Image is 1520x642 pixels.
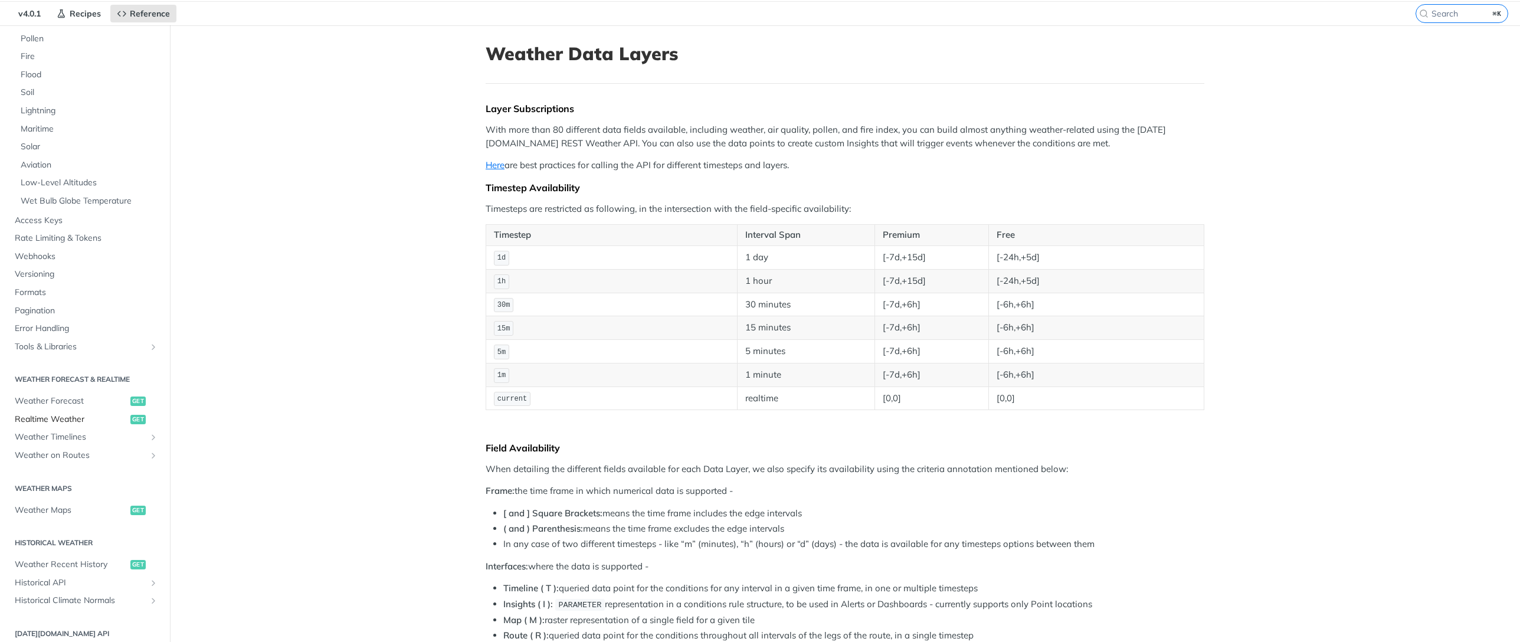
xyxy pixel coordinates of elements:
a: Weather on RoutesShow subpages for Weather on Routes [9,447,161,464]
a: Solar [15,138,161,156]
span: get [130,506,146,515]
th: Timestep [486,225,738,246]
a: Lightning [15,102,161,120]
td: 1 minute [737,363,874,386]
a: Versioning [9,266,161,283]
h2: [DATE][DOMAIN_NAME] API [9,628,161,639]
span: Historical Climate Normals [15,595,146,607]
span: Pagination [15,305,158,317]
button: Show subpages for Historical API [149,578,158,588]
li: raster representation of a single field for a given tile [503,614,1204,627]
td: [-24h,+5d] [988,269,1204,293]
span: Weather Maps [15,505,127,516]
span: 1m [497,371,506,379]
h2: Weather Maps [9,483,161,494]
td: [0,0] [875,386,989,410]
strong: Map ( M ): [503,614,545,625]
p: the time frame in which numerical data is supported - [486,484,1204,498]
th: Premium [875,225,989,246]
span: 30m [497,301,510,309]
td: [-6h,+6h] [988,363,1204,386]
a: Webhooks [9,248,161,266]
span: Weather Recent History [15,559,127,571]
h2: Historical Weather [9,538,161,548]
td: [-6h,+6h] [988,316,1204,340]
td: 1 day [737,245,874,269]
span: Aviation [21,159,158,171]
span: Access Keys [15,215,158,227]
strong: Route ( R ): [503,630,549,641]
span: 1h [497,277,506,286]
div: Timestep Availability [486,182,1204,194]
svg: Search [1419,9,1429,18]
span: Weather on Routes [15,450,146,461]
p: With more than 80 different data fields available, including weather, air quality, pollen, and fi... [486,123,1204,150]
a: Maritime [15,120,161,138]
td: [-7d,+15d] [875,269,989,293]
span: Reference [130,8,170,19]
li: means the time frame includes the edge intervals [503,507,1204,520]
a: Soil [15,84,161,101]
span: Wet Bulb Globe Temperature [21,195,158,207]
a: Wet Bulb Globe Temperature [15,192,161,210]
a: Error Handling [9,320,161,338]
span: Weather Timelines [15,431,146,443]
td: 15 minutes [737,316,874,340]
li: In any case of two different timesteps - like “m” (minutes), “h” (hours) or “d” (days) - the data... [503,538,1204,551]
td: [-7d,+6h] [875,293,989,316]
td: 5 minutes [737,340,874,363]
td: 1 hour [737,269,874,293]
span: Lightning [21,105,158,117]
td: [-6h,+6h] [988,340,1204,363]
a: Low-Level Altitudes [15,174,161,192]
li: means the time frame excludes the edge intervals [503,522,1204,536]
strong: [ and ] Square Brackets: [503,507,602,519]
button: Show subpages for Weather Timelines [149,433,158,442]
span: Fire [21,51,158,63]
a: Realtime Weatherget [9,411,161,428]
strong: Frame: [486,485,515,496]
td: [-7d,+6h] [875,363,989,386]
span: Rate Limiting & Tokens [15,232,158,244]
span: PARAMETER [558,601,601,610]
span: Solar [21,141,158,153]
span: Recipes [70,8,101,19]
span: Soil [21,87,158,99]
li: representation in a conditions rule structure, to be used in Alerts or Dashboards - currently sup... [503,598,1204,611]
td: [-7d,+6h] [875,340,989,363]
button: Show subpages for Historical Climate Normals [149,596,158,605]
a: Recipes [50,5,107,22]
strong: ( and ) Parenthesis: [503,523,583,534]
td: [-7d,+6h] [875,316,989,340]
h1: Weather Data Layers [486,43,1204,64]
span: current [497,395,527,403]
a: Flood [15,66,161,84]
th: Interval Span [737,225,874,246]
td: [0,0] [988,386,1204,410]
span: Maritime [21,123,158,135]
p: Timesteps are restricted as following, in the intersection with the field-specific availability: [486,202,1204,216]
button: Show subpages for Tools & Libraries [149,342,158,352]
p: where the data is supported - [486,560,1204,574]
span: Error Handling [15,323,158,335]
td: 30 minutes [737,293,874,316]
span: 1d [497,254,506,262]
span: v4.0.1 [12,5,47,22]
a: Formats [9,284,161,302]
span: get [130,560,146,569]
th: Free [988,225,1204,246]
h2: Weather Forecast & realtime [9,374,161,385]
a: Fire [15,48,161,65]
span: Pollen [21,33,158,45]
span: get [130,397,146,406]
kbd: ⌘K [1490,8,1505,19]
span: Versioning [15,268,158,280]
span: Tools & Libraries [15,341,146,353]
a: Weather TimelinesShow subpages for Weather Timelines [9,428,161,446]
span: 5m [497,348,506,356]
td: [-6h,+6h] [988,293,1204,316]
a: Weather Forecastget [9,392,161,410]
a: Weather Mapsget [9,502,161,519]
a: Access Keys [9,212,161,230]
span: Low-Level Altitudes [21,177,158,189]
